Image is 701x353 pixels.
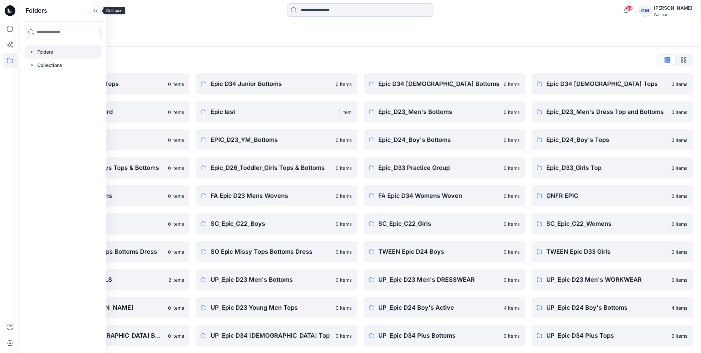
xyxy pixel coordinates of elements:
[168,248,184,255] p: 0 items
[168,81,184,88] p: 0 items
[379,107,500,117] p: Epic_D23_Men's Bottoms
[379,219,500,228] p: SC_Epic_C22_Girls
[211,247,332,256] p: SO Epic Missy Tops Bottoms Dress
[504,304,520,311] p: 4 items
[504,332,520,339] p: 0 items
[504,109,520,116] p: 0 items
[196,241,357,262] a: SO Epic Missy Tops Bottoms Dress0 items
[196,157,357,178] a: Epic_D26_Toddler_Girls Tops & Bottoms0 items
[168,304,184,311] p: 0 items
[546,163,668,173] p: Epic_D33_Girls Top
[546,247,668,256] p: TWEEN Epic D33 Girls
[211,163,332,173] p: Epic_D26_Toddler_Girls Tops & Bottoms
[28,269,189,290] a: TWEEN EPIC D33 GIRLS2 items
[196,185,357,206] a: FA Epic D23 Mens Wovens0 items
[336,276,352,283] p: 0 items
[504,276,520,283] p: 0 items
[532,269,693,290] a: UP_Epic D23 Men's WORKWEAR0 items
[28,241,189,262] a: Scoop_ Epic Missy Tops Bottoms Dress0 items
[28,73,189,95] a: Epic D23 Young Men Tops0 items
[672,248,688,255] p: 0 items
[364,297,525,318] a: UP_Epic D24 Boy's Active4 items
[336,332,352,339] p: 0 items
[546,107,668,117] p: Epic_D23_Men's Dress Top and Bottoms
[336,220,352,227] p: 0 items
[504,137,520,144] p: 0 items
[196,213,357,234] a: SC_Epic_C22_Boys0 items
[37,61,62,69] p: Collections
[211,219,332,228] p: SC_Epic_C22_Boys
[168,332,184,339] p: 0 items
[672,276,688,283] p: 0 items
[28,101,189,123] a: Epic NYC practice board0 items
[211,331,332,340] p: UP_Epic D34 [DEMOGRAPHIC_DATA] Top
[532,129,693,151] a: Epic_D24_Boy's Tops0 items
[504,192,520,199] p: 0 items
[532,157,693,178] a: Epic_D33_Girls Top0 items
[532,325,693,346] a: UP_Epic D34 Plus Tops0 items
[532,297,693,318] a: UP_Epic D24 Boy's Bottoms4 items
[168,165,184,172] p: 0 items
[168,137,184,144] p: 0 items
[336,248,352,255] p: 0 items
[211,303,332,312] p: UP_Epic D23 Young Men Tops
[379,275,500,284] p: UP_Epic D23 Men's DRESSWEAR
[336,192,352,199] p: 0 items
[211,79,332,89] p: Epic D34 Junior Bottoms
[364,101,525,123] a: Epic_D23_Men's Bottoms0 items
[28,325,189,346] a: UP_Epic D34 [DEMOGRAPHIC_DATA] Bottoms0 items
[364,129,525,151] a: Epic_D24_Boy's Bottoms0 items
[364,213,525,234] a: SC_Epic_C22_Girls0 items
[336,137,352,144] p: 0 items
[532,185,693,206] a: GNFR EPIC0 items
[654,4,693,12] div: [PERSON_NAME]
[504,248,520,255] p: 0 items
[196,325,357,346] a: UP_Epic D34 [DEMOGRAPHIC_DATA] Top0 items
[28,297,189,318] a: UP_EPIC D23 [PERSON_NAME]0 items
[546,275,668,284] p: UP_Epic D23 Men's WORKWEAR
[28,157,189,178] a: Epic_D26_Toddler_Boys Tops & Bottoms0 items
[339,109,352,116] p: 1 item
[28,213,189,234] a: Practice group0 items
[168,109,184,116] p: 0 items
[196,269,357,290] a: UP_Epic D23 Men's Bottoms0 items
[168,220,184,227] p: 0 items
[532,213,693,234] a: SC_Epic_C22_Womens0 items
[504,165,520,172] p: 0 items
[379,163,500,173] p: Epic_D33 Practice Group
[672,304,688,311] p: 4 items
[211,107,335,117] p: Epic test
[672,165,688,172] p: 0 items
[336,165,352,172] p: 0 items
[504,81,520,88] p: 0 items
[364,185,525,206] a: FA Epic D34 Womens Woven0 items
[672,192,688,199] p: 0 items
[532,73,693,95] a: Epic D34 [DEMOGRAPHIC_DATA] Tops0 items
[196,73,357,95] a: Epic D34 Junior Bottoms0 items
[364,241,525,262] a: TWEEN Epic D24 Boys0 items
[211,191,332,200] p: FA Epic D23 Mens Wovens
[379,247,500,256] p: TWEEN Epic D24 Boys
[672,220,688,227] p: 0 items
[639,5,651,17] div: GM
[546,303,668,312] p: UP_Epic D24 Boy's Bottoms
[532,101,693,123] a: Epic_D23_Men's Dress Top and Bottoms0 items
[211,135,332,145] p: EPIC_D23_YM_Bottoms
[672,109,688,116] p: 0 items
[546,135,668,145] p: Epic_D24_Boy's Tops
[168,192,184,199] p: 0 items
[364,157,525,178] a: Epic_D33 Practice Group0 items
[28,129,189,151] a: Epic_D23_Men's Tops0 items
[28,185,189,206] a: Epic_D33_Girls_Bottoms0 items
[546,331,668,340] p: UP_Epic D34 Plus Tops
[672,332,688,339] p: 0 items
[546,191,668,200] p: GNFR EPIC
[672,81,688,88] p: 0 items
[379,79,500,89] p: Epic D34 [DEMOGRAPHIC_DATA] Bottoms
[364,73,525,95] a: Epic D34 [DEMOGRAPHIC_DATA] Bottoms0 items
[379,191,500,200] p: FA Epic D34 Womens Woven
[546,219,668,228] p: SC_Epic_C22_Womens
[379,303,500,312] p: UP_Epic D24 Boy's Active
[196,129,357,151] a: EPIC_D23_YM_Bottoms0 items
[336,81,352,88] p: 0 items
